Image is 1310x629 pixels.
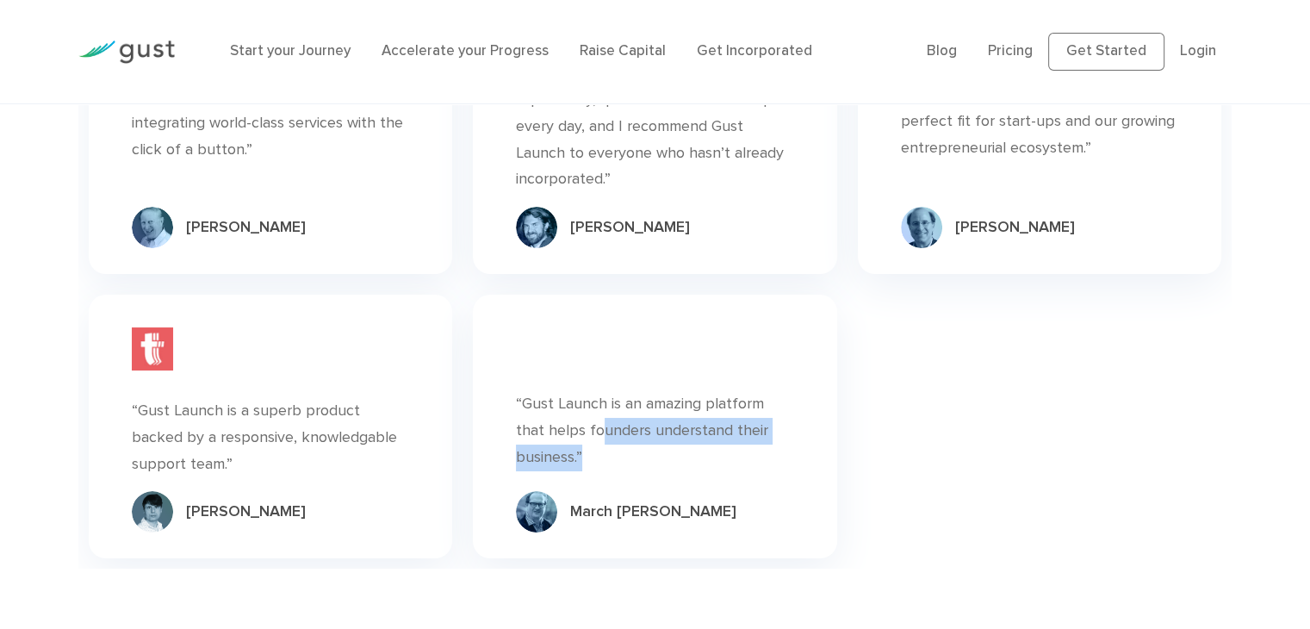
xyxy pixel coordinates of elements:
a: Pricing [988,42,1033,59]
div: [PERSON_NAME] [570,217,690,238]
img: Chris 55528c056efef050d6d673585b1c478b3b983ead131ba4566987cf6264801e8f [516,207,557,248]
img: March 115fd8c6f1dba2e11ed4cc46ab9f578ec326af737df86537e83ef892c1a82f10 [516,491,557,532]
img: Howard [132,207,173,248]
img: Aleksy 169fdd24bc6a53d5efd0f4e23dd4b7d64ed2995b893698c0b9b684506ac73842 [132,491,173,532]
img: Daniel 16e42a10da6be80f32fb4bc73b67960bf3eaf7532190599e82c4faaddc8d59db [901,207,942,248]
a: Blog [927,42,957,59]
div: [PERSON_NAME] [955,217,1075,238]
a: Get Started [1048,33,1164,71]
img: Gust Logo [78,40,175,64]
div: “Gust Launch is an amazing platform that helps founders understand their business.” [516,391,793,470]
img: T [132,327,173,371]
div: “Gust Launch is a superb product backed by a responsive, knowledgable support team.” [132,398,409,477]
div: March [PERSON_NAME] [570,501,736,522]
a: Get Incorporated [697,42,812,59]
a: Login [1180,42,1216,59]
a: Start your Journey [230,42,351,59]
div: [PERSON_NAME] [186,501,306,522]
a: Accelerate your Progress [382,42,549,59]
a: Raise Capital [580,42,666,59]
div: [PERSON_NAME] [186,217,306,238]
